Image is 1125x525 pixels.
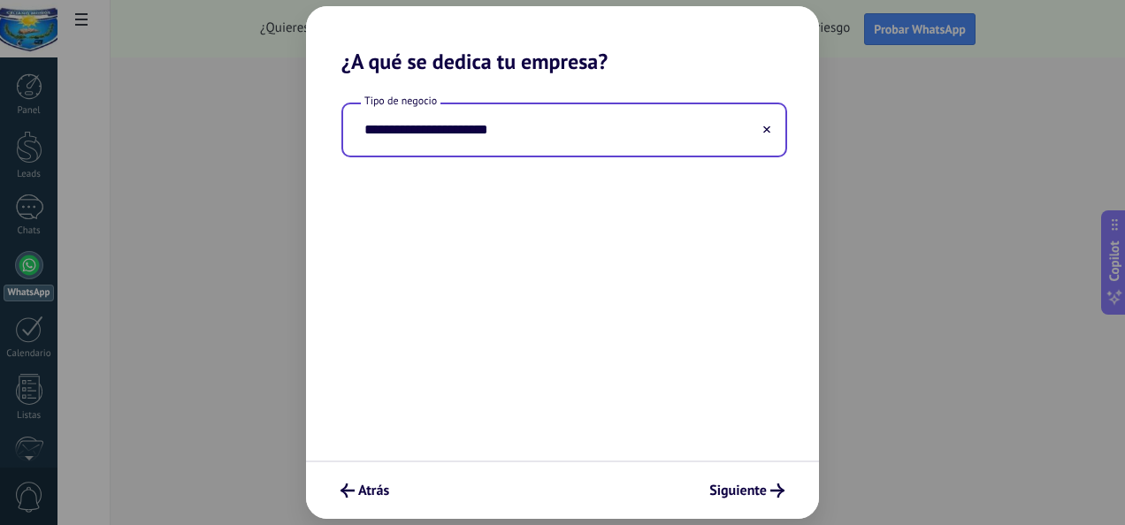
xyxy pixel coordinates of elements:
[709,484,767,497] span: Siguiente
[701,476,792,506] button: Siguiente
[306,6,819,74] h2: ¿A qué se dedica tu empresa?
[361,94,440,109] span: Tipo de negocio
[358,484,389,497] span: Atrás
[333,476,397,506] button: Atrás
